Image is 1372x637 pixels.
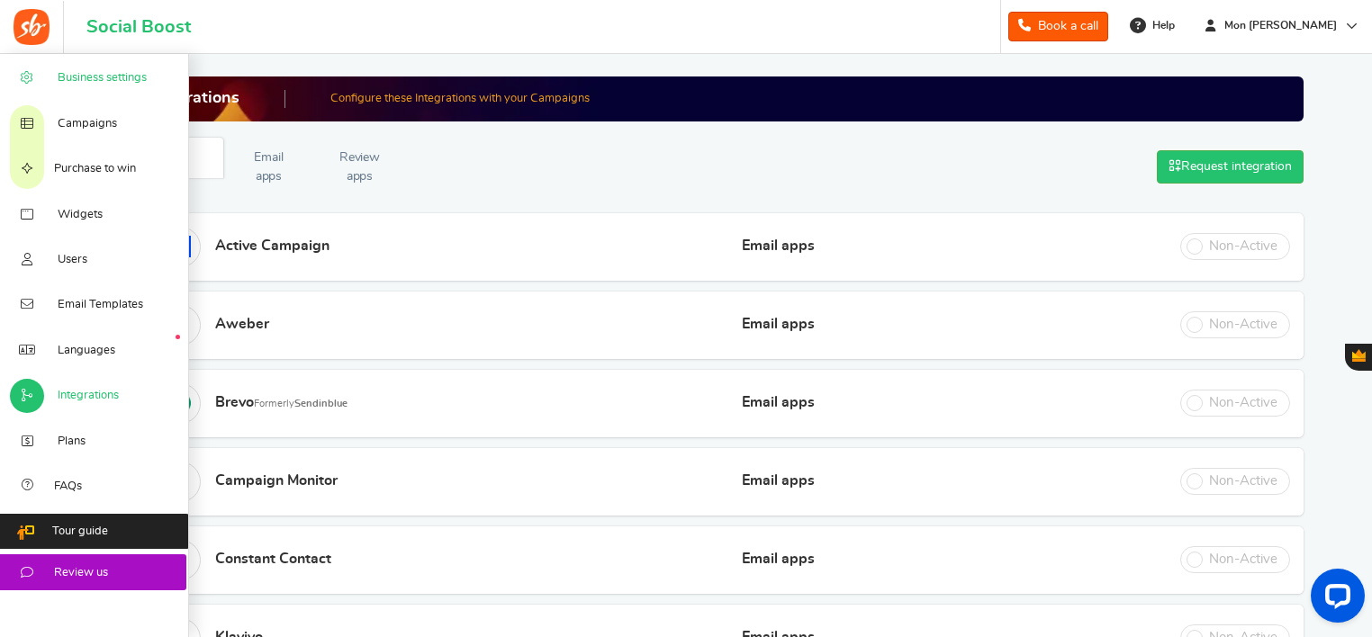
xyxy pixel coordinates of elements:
a: Review apps [315,138,405,197]
span: Email apps [734,474,824,490]
span: Constant Contact [215,552,331,566]
img: Social Boost [14,9,50,45]
a: Email apps [224,138,314,197]
span: Aweber [215,317,269,331]
b: Sendinblue [294,399,348,408]
span: Integrations [58,388,119,404]
span: Business settings [58,70,147,86]
span: FAQs [54,479,82,495]
span: Campaigns [58,116,117,132]
span: Mon [PERSON_NAME] [1217,18,1344,33]
span: Help [1148,18,1175,33]
span: Tour guide [52,524,108,540]
a: Help [1123,11,1184,40]
span: Email Templates [58,297,143,313]
span: Gratisfaction [1352,349,1366,362]
span: Review us [54,565,108,581]
span: Users [58,252,87,268]
button: Gratisfaction [1345,344,1372,371]
span: Brevo [215,395,348,409]
span: Campaign Monitor [215,473,338,488]
span: Languages [58,343,115,359]
iframe: LiveChat chat widget [1296,561,1372,637]
span: Email apps [734,318,824,334]
h2: Integrations [147,90,285,108]
span: Widgets [58,207,103,223]
em: New [176,335,180,339]
span: Purchase to win [54,161,136,177]
h1: Social Boost [86,17,191,37]
span: Email apps [734,396,824,412]
span: Email apps [734,552,824,569]
span: Email apps [734,239,824,256]
p: Configure these Integrations with your Campaigns [330,91,590,107]
a: Book a call [1008,12,1108,41]
small: Formerly [254,399,348,408]
a: Request integration [1157,150,1304,184]
span: Plans [58,434,86,450]
span: Active Campaign [215,238,329,253]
